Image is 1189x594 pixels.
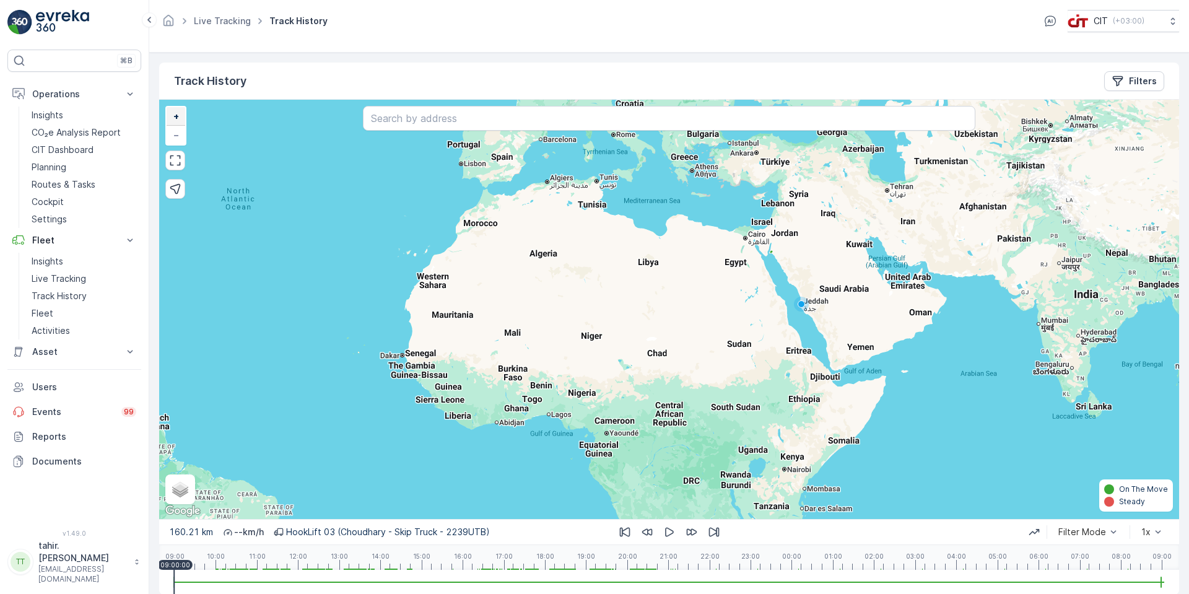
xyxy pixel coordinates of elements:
[32,325,70,337] p: Activities
[618,553,637,560] p: 20:00
[11,552,30,572] div: TT
[7,375,141,400] a: Users
[7,530,141,537] span: v 1.49.0
[1068,14,1089,28] img: cit-logo_pOk6rL0.png
[7,339,141,364] button: Asset
[7,400,141,424] a: Events99
[1068,10,1179,32] button: CIT(+03:00)
[32,109,63,121] p: Insights
[162,19,175,29] a: Homepage
[174,72,246,90] p: Track History
[1152,553,1172,560] p: 09:00
[167,476,194,503] a: Layers
[160,561,190,569] p: 09:00:00
[7,449,141,474] a: Documents
[988,553,1007,560] p: 05:00
[249,553,266,560] p: 11:00
[27,176,141,193] a: Routes & Tasks
[32,381,136,393] p: Users
[173,129,180,140] span: −
[162,503,203,519] img: Google
[32,88,116,100] p: Operations
[27,141,141,159] a: CIT Dashboard
[906,553,925,560] p: 03:00
[331,553,348,560] p: 13:00
[36,10,89,35] img: logo_light-DOdMpM7g.png
[167,107,185,126] a: Zoom In
[32,161,66,173] p: Planning
[865,553,884,560] p: 02:00
[32,430,136,443] p: Reports
[947,553,966,560] p: 04:00
[27,322,141,339] a: Activities
[1058,527,1106,537] div: Filter Mode
[32,255,63,268] p: Insights
[32,406,114,418] p: Events
[165,553,185,560] p: 09:00
[577,553,595,560] p: 19:00
[120,56,133,66] p: ⌘B
[1141,527,1151,537] div: 1x
[27,193,141,211] a: Cockpit
[207,553,225,560] p: 10:00
[27,270,141,287] a: Live Tracking
[1094,15,1108,27] p: CIT
[1129,75,1157,87] p: Filters
[32,126,121,139] p: CO₂e Analysis Report
[32,234,116,247] p: Fleet
[27,305,141,322] a: Fleet
[372,553,390,560] p: 14:00
[782,553,801,560] p: 00:00
[32,144,94,156] p: CIT Dashboard
[7,82,141,107] button: Operations
[32,213,67,225] p: Settings
[194,15,251,26] a: Live Tracking
[660,553,677,560] p: 21:00
[32,273,86,285] p: Live Tracking
[27,107,141,124] a: Insights
[32,290,87,302] p: Track History
[167,126,185,144] a: Zoom Out
[536,553,554,560] p: 18:00
[27,287,141,305] a: Track History
[267,15,330,27] span: Track History
[173,111,179,121] span: +
[234,526,264,538] p: -- km/h
[124,407,134,417] p: 99
[27,159,141,176] a: Planning
[32,346,116,358] p: Asset
[363,106,975,131] input: Search by address
[38,539,128,564] p: tahir.[PERSON_NAME]
[7,539,141,584] button: TTtahir.[PERSON_NAME][EMAIL_ADDRESS][DOMAIN_NAME]
[824,553,842,560] p: 01:00
[169,526,213,538] p: 160.21 km
[700,553,720,560] p: 22:00
[1071,553,1089,560] p: 07:00
[32,455,136,468] p: Documents
[286,526,490,538] p: HookLift 03 (Choudhary - Skip Truck - 2239UTB)
[1119,497,1145,507] p: Steady
[495,553,513,560] p: 17:00
[1119,484,1168,494] p: On The Move
[32,178,95,191] p: Routes & Tasks
[27,253,141,270] a: Insights
[7,10,32,35] img: logo
[7,424,141,449] a: Reports
[32,307,53,320] p: Fleet
[7,228,141,253] button: Fleet
[27,211,141,228] a: Settings
[741,553,760,560] p: 23:00
[289,553,307,560] p: 12:00
[162,503,203,519] a: Open this area in Google Maps (opens a new window)
[38,564,128,584] p: [EMAIL_ADDRESS][DOMAIN_NAME]
[413,553,430,560] p: 15:00
[1112,553,1131,560] p: 08:00
[1113,16,1144,26] p: ( +03:00 )
[454,553,472,560] p: 16:00
[1029,553,1048,560] p: 06:00
[1104,71,1164,91] button: Filters
[32,196,64,208] p: Cockpit
[27,124,141,141] a: CO₂e Analysis Report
